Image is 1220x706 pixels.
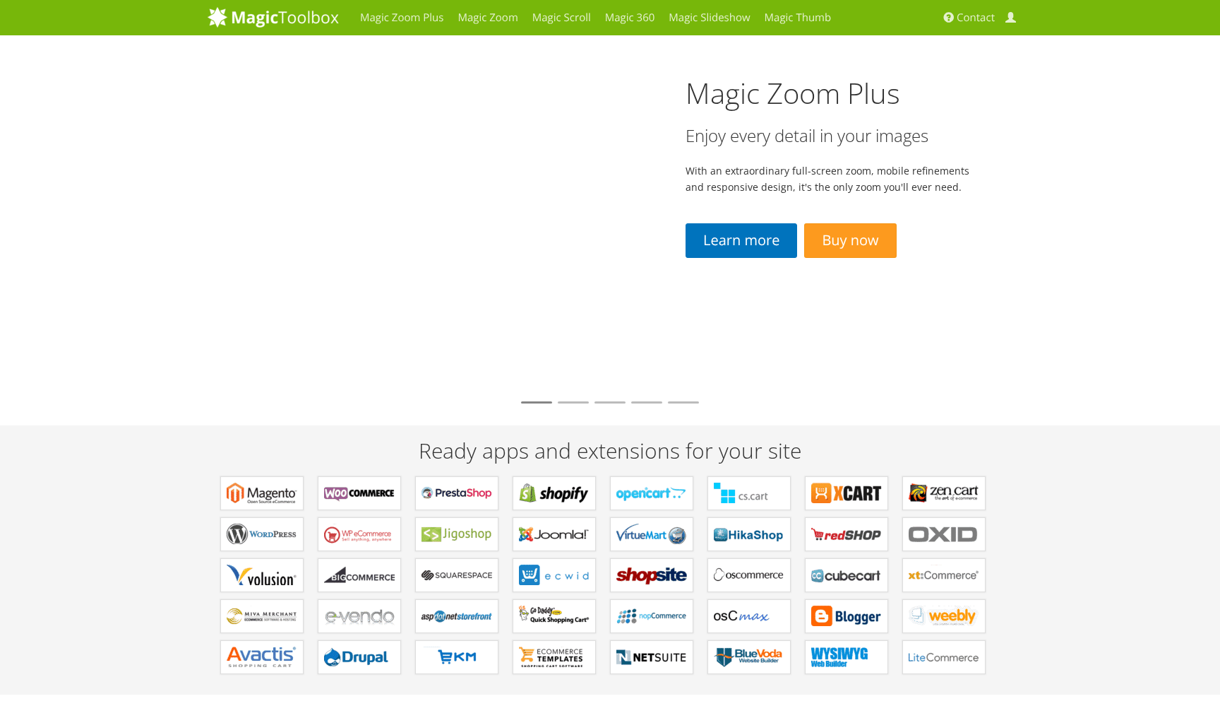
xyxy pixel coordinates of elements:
b: Extensions for Blogger [811,606,882,627]
b: Plugins for WP e-Commerce [324,524,395,545]
a: Add-ons for osCMax [707,599,791,633]
b: Extensions for AspDotNetStorefront [421,606,492,627]
a: Extensions for ecommerce Templates [513,640,596,674]
b: Extensions for WYSIWYG [811,647,882,668]
a: Extensions for NetSuite [610,640,693,674]
b: Extensions for GoDaddy Shopping Cart [519,606,590,627]
a: Components for Joomla [513,517,596,551]
a: Extensions for GoDaddy Shopping Cart [513,599,596,633]
img: MagicToolbox.com - Image tools for your website [208,6,339,28]
a: Extensions for Avactis [220,640,304,674]
a: Components for redSHOP [805,517,888,551]
a: Extensions for e-vendo [318,599,401,633]
a: Extensions for ShopSite [610,558,693,592]
a: Extensions for OXID [902,517,986,551]
a: Plugins for Jigoshop [415,517,498,551]
a: Magic Zoom Plus [686,73,900,112]
a: Plugins for WooCommerce [318,476,401,510]
b: Extensions for Avactis [227,647,297,668]
b: Extensions for xt:Commerce [909,565,979,586]
a: Extensions for AspDotNetStorefront [415,599,498,633]
b: Extensions for BlueVoda [714,647,784,668]
a: Apps for Shopify [513,476,596,510]
a: Plugins for WordPress [220,517,304,551]
b: Extensions for NetSuite [616,647,687,668]
b: Extensions for e-vendo [324,606,395,627]
a: Extensions for Weebly [902,599,986,633]
a: Modules for OpenCart [610,476,693,510]
a: Extensions for nopCommerce [610,599,693,633]
a: Extensions for xt:Commerce [902,558,986,592]
b: Plugins for Jigoshop [421,524,492,545]
a: Buy now [804,223,896,258]
a: Modules for X-Cart [805,476,888,510]
a: Extensions for Miva Merchant [220,599,304,633]
b: Extensions for ecommerce Templates [519,647,590,668]
a: Components for VirtueMart [610,517,693,551]
b: Plugins for CubeCart [811,565,882,586]
a: Extensions for Squarespace [415,558,498,592]
a: Apps for Bigcommerce [318,558,401,592]
b: Extensions for Miva Merchant [227,606,297,627]
a: Extensions for Blogger [805,599,888,633]
a: Plugins for WP e-Commerce [318,517,401,551]
span: Contact [957,11,995,25]
b: Add-ons for osCommerce [714,565,784,586]
b: Extensions for OXID [909,524,979,545]
b: Extensions for Volusion [227,565,297,586]
b: Plugins for Zen Cart [909,483,979,504]
b: Extensions for ECWID [519,565,590,586]
a: Plugins for CubeCart [805,558,888,592]
b: Extensions for EKM [421,647,492,668]
h2: Ready apps and extensions for your site [208,439,1012,462]
b: Add-ons for osCMax [714,606,784,627]
b: Apps for Shopify [519,483,590,504]
a: Modules for LiteCommerce [902,640,986,674]
b: Extensions for Squarespace [421,565,492,586]
b: Extensions for Magento [227,483,297,504]
b: Components for Joomla [519,524,590,545]
b: Modules for X-Cart [811,483,882,504]
b: Plugins for WooCommerce [324,483,395,504]
b: Extensions for nopCommerce [616,606,687,627]
a: Components for HikaShop [707,517,791,551]
a: Extensions for ECWID [513,558,596,592]
b: Components for VirtueMart [616,524,687,545]
a: Extensions for EKM [415,640,498,674]
a: Extensions for Magento [220,476,304,510]
a: Plugins for Zen Cart [902,476,986,510]
b: Modules for Drupal [324,647,395,668]
b: Plugins for WordPress [227,524,297,545]
a: Add-ons for osCommerce [707,558,791,592]
b: Components for HikaShop [714,524,784,545]
a: Extensions for Volusion [220,558,304,592]
h3: Enjoy every detail in your images [686,127,977,145]
a: Add-ons for CS-Cart [707,476,791,510]
b: Components for redSHOP [811,524,882,545]
a: Modules for PrestaShop [415,476,498,510]
b: Add-ons for CS-Cart [714,483,784,504]
b: Modules for LiteCommerce [909,647,979,668]
b: Extensions for Weebly [909,606,979,627]
b: Modules for PrestaShop [421,483,492,504]
b: Apps for Bigcommerce [324,565,395,586]
a: Extensions for WYSIWYG [805,640,888,674]
b: Modules for OpenCart [616,483,687,504]
a: Modules for Drupal [318,640,401,674]
a: Extensions for BlueVoda [707,640,791,674]
p: With an extraordinary full-screen zoom, mobile refinements and responsive design, it's the only z... [686,163,977,195]
b: Extensions for ShopSite [616,565,687,586]
a: Learn more [686,223,797,258]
